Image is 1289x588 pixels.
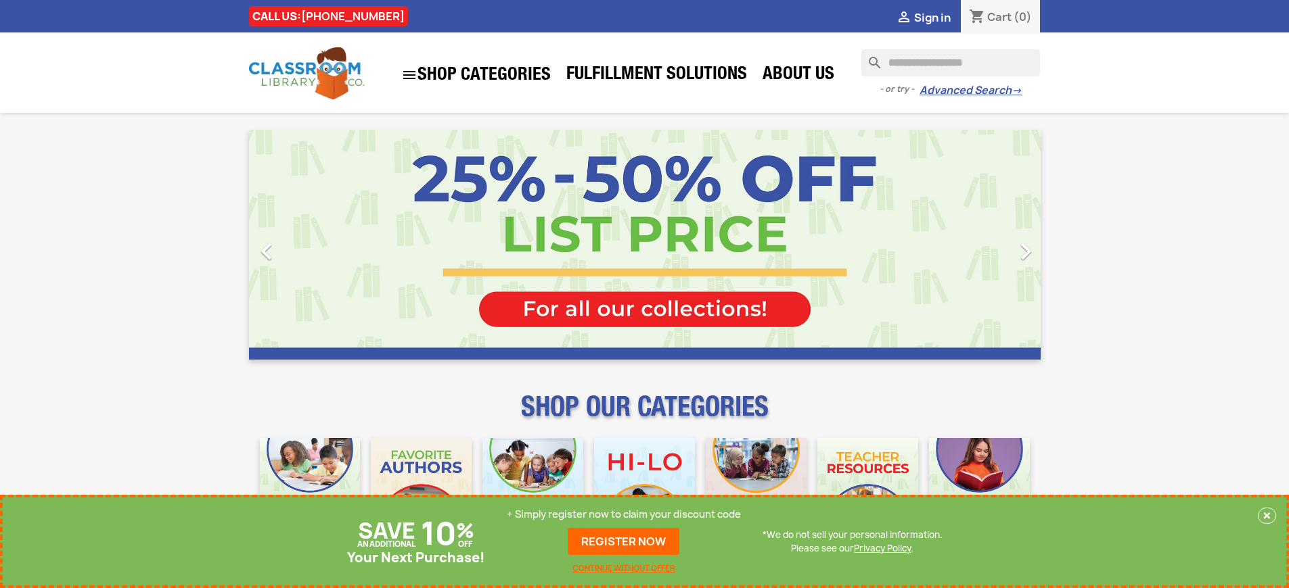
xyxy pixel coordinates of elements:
a: Fulfillment Solutions [560,62,754,89]
ul: Carousel container [249,130,1041,360]
img: CLC_Phonics_And_Decodables_Mobile.jpg [482,438,583,539]
img: CLC_Dyslexia_Mobile.jpg [929,438,1030,539]
a: [PHONE_NUMBER] [301,9,405,24]
a: Previous [249,130,368,360]
p: SHOP OUR CATEGORIES [249,403,1041,427]
span: - or try - [880,82,920,96]
i: search [861,49,878,66]
a: Next [922,130,1041,360]
i:  [896,10,912,26]
img: CLC_Bulk_Mobile.jpg [260,438,361,539]
span: Cart [987,9,1012,24]
img: CLC_Teacher_Resources_Mobile.jpg [817,438,918,539]
span: Sign in [914,10,951,25]
i:  [401,67,417,83]
i: shopping_cart [969,9,985,26]
div: CALL US: [249,6,408,26]
img: CLC_Favorite_Authors_Mobile.jpg [371,438,472,539]
img: Classroom Library Company [249,47,364,99]
a: About Us [756,62,841,89]
a: Advanced Search→ [920,84,1022,97]
img: CLC_HiLo_Mobile.jpg [594,438,695,539]
span: → [1012,84,1022,97]
i:  [250,235,284,268]
img: CLC_Fiction_Nonfiction_Mobile.jpg [706,438,807,539]
a:  Sign in [896,10,951,25]
input: Search [861,49,1040,76]
span: (0) [1014,9,1032,24]
i:  [1009,235,1043,268]
a: SHOP CATEGORIES [394,60,558,90]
